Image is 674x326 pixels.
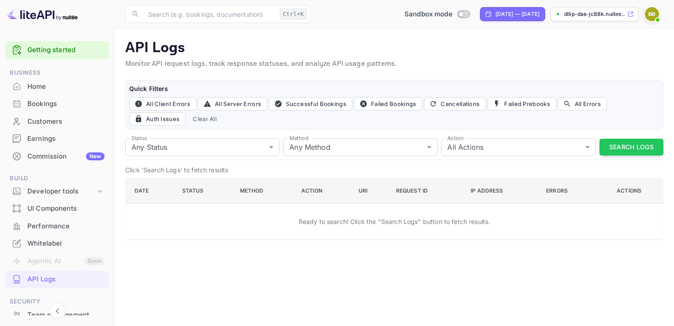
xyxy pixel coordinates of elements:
[27,221,105,231] div: Performance
[5,235,109,251] a: Whitelabel
[233,178,294,204] th: Method
[86,152,105,160] div: New
[27,82,105,92] div: Home
[597,178,663,204] th: Actions
[269,97,352,110] button: Successful Bookings
[27,152,105,162] div: Commission
[125,138,280,156] div: Any Status
[424,97,486,110] button: Cancellations
[645,7,659,21] img: Dilip Das
[5,130,109,148] div: Earnings
[352,178,389,204] th: URI
[564,10,625,18] p: dilip-das-jc88k.nuitee...
[5,113,109,129] a: Customers
[289,134,308,142] label: Method
[299,217,491,226] p: Ready to search! Click the "Search Logs" button to fetch results.
[198,97,267,110] button: All Server Errors
[189,112,220,125] button: Clear All
[283,138,438,156] div: Any Method
[5,130,109,147] a: Earnings
[27,274,105,284] div: API Logs
[539,178,597,204] th: Errors
[5,200,109,217] div: UI Components
[27,204,105,214] div: UI Components
[27,310,105,320] div: Team management
[5,271,109,288] div: API Logs
[175,178,233,204] th: Status
[487,97,556,110] button: Failed Prebooks
[5,78,109,95] div: Home
[131,134,147,142] label: Status
[27,134,105,144] div: Earnings
[294,178,352,204] th: Action
[5,148,109,164] a: CommissionNew
[5,200,109,216] a: UI Components
[495,10,539,18] div: [DATE] — [DATE]
[5,271,109,287] a: API Logs
[558,97,607,110] button: All Errors
[143,5,276,23] input: Search (e.g. bookings, documentation)
[354,97,423,110] button: Failed Bookings
[389,178,464,204] th: Request ID
[599,139,663,156] button: Search Logs
[441,138,595,156] div: All Actions
[447,134,464,142] label: Action
[27,239,105,249] div: Whitelabel
[5,235,109,252] div: Whitelabel
[5,218,109,234] a: Performance
[5,148,109,165] div: CommissionNew
[401,9,473,19] div: Switch to Production mode
[126,178,175,204] th: Date
[5,184,109,199] div: Developer tools
[27,186,96,197] div: Developer tools
[5,307,109,323] a: Team management
[125,39,663,57] p: API Logs
[125,59,663,69] p: Monitor API request logs, track response statuses, and analyze API usage patterns.
[27,45,105,55] a: Getting started
[5,41,109,59] div: Getting started
[129,97,196,110] button: All Client Errors
[5,68,109,78] span: Business
[280,8,307,20] div: Ctrl+K
[125,165,663,174] p: Click 'Search Logs' to fetch results
[5,174,109,183] span: Build
[5,113,109,130] div: Customers
[129,84,659,94] h6: Quick Filters
[27,117,105,127] div: Customers
[5,297,109,307] span: Security
[404,9,453,19] span: Sandbox mode
[5,78,109,95] a: Home
[7,7,78,21] img: LiteAPI logo
[464,178,539,204] th: IP Address
[49,303,65,319] button: Collapse navigation
[129,112,186,125] button: Auth Issues
[5,95,109,112] a: Bookings
[5,218,109,235] div: Performance
[27,99,105,109] div: Bookings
